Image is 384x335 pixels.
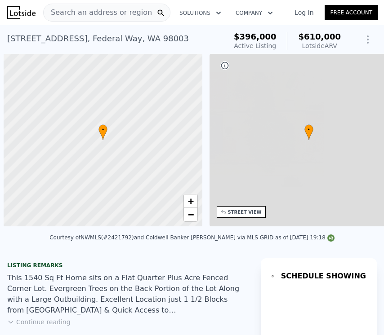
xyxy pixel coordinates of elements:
span: • [304,126,313,134]
div: Listing remarks [7,262,246,269]
img: NWMLS Logo [327,234,335,242]
button: Show Options [359,31,377,48]
span: − [188,209,193,220]
a: Log In [284,8,324,17]
span: + [188,195,193,207]
a: Zoom in [184,194,197,208]
div: STREET VIEW [228,209,262,216]
span: • [98,126,107,134]
span: Search an address or region [44,7,152,18]
div: This 1540 Sq Ft Home sits on a Flat Quarter Plus Acre Fenced Corner Lot. Evergreen Trees on the B... [7,273,246,316]
span: $610,000 [298,32,341,41]
a: Zoom out [184,208,197,221]
div: [STREET_ADDRESS] , Federal Way , WA 98003 [7,32,189,45]
div: • [304,124,313,140]
a: Free Account [325,5,379,20]
img: Lotside [7,6,36,19]
button: Continue reading [7,317,71,326]
span: $396,000 [234,32,277,41]
button: Solutions [172,5,228,21]
div: Courtesy of NWMLS (#2421792) and Coldwell Banker [PERSON_NAME] via MLS GRID as of [DATE] 19:18 [49,234,335,241]
div: Lotside ARV [298,41,341,50]
h1: SCHEDULE SHOWING [281,271,366,282]
div: • [98,124,107,140]
button: Company [228,5,280,21]
span: Active Listing [234,42,276,49]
